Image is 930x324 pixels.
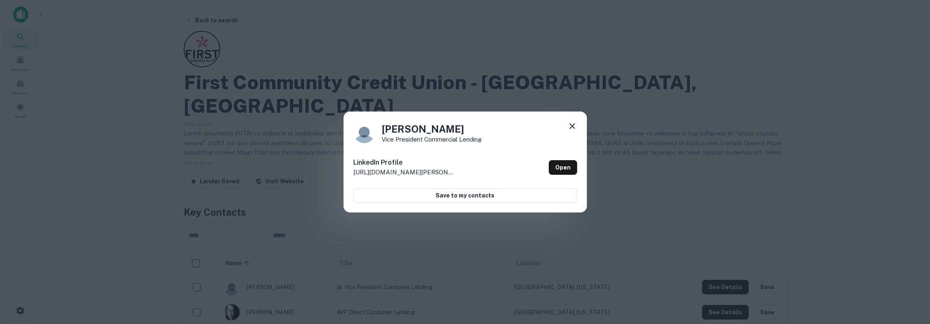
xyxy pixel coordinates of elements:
[353,188,577,203] button: Save to my contacts
[353,167,455,177] p: [URL][DOMAIN_NAME][PERSON_NAME]
[353,121,375,143] img: 9c8pery4andzj6ohjkjp54ma2
[382,122,481,136] h4: [PERSON_NAME]
[353,158,455,167] h6: LinkedIn Profile
[889,259,930,298] iframe: Chat Widget
[382,136,481,142] p: Vice President Commercial Lending
[549,160,577,175] a: Open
